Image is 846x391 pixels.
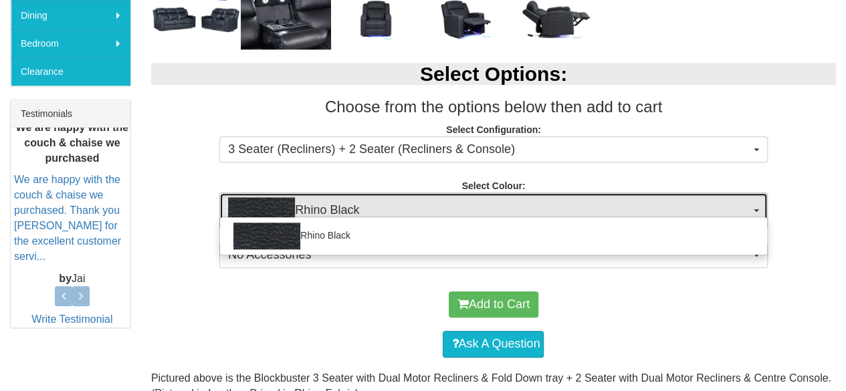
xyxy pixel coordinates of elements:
[220,221,766,251] a: Rhino Black
[228,197,295,224] img: Rhino Black
[59,272,72,283] b: by
[420,63,567,85] b: Select Options:
[219,242,767,269] button: No Accessories
[446,124,541,135] strong: Select Configuration:
[16,122,129,164] b: We are happy with the couch & chaise we purchased
[228,141,750,158] span: 3 Seater (Recliners) + 2 Seater (Recliners & Console)
[228,197,750,224] span: Rhino Black
[233,223,300,249] img: Rhino Black
[31,313,112,325] a: Write Testimonial
[11,1,130,29] a: Dining
[14,271,130,286] p: Jai
[14,174,121,261] a: We are happy with the couch & chaise we purchased. Thank you [PERSON_NAME] for the excellent cust...
[151,98,836,116] h3: Choose from the options below then add to cart
[11,100,130,128] div: Testimonials
[449,291,538,318] button: Add to Cart
[461,180,525,191] strong: Select Colour:
[11,29,130,57] a: Bedroom
[219,192,767,229] button: Rhino BlackRhino Black
[443,331,544,358] a: Ask A Question
[219,136,767,163] button: 3 Seater (Recliners) + 2 Seater (Recliners & Console)
[11,57,130,86] a: Clearance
